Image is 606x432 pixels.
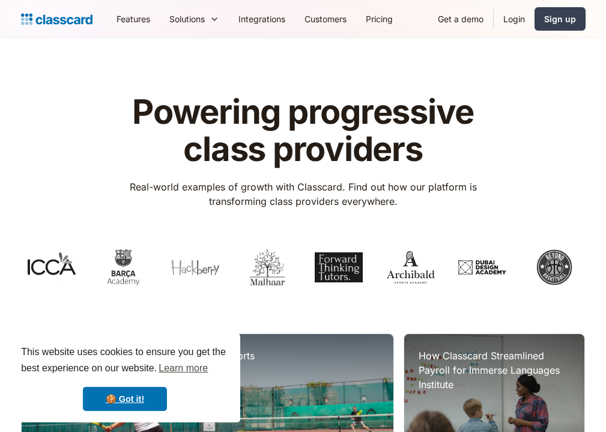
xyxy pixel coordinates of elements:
[107,5,160,32] a: Features
[494,5,535,32] a: Login
[157,359,210,377] a: learn more about cookies
[544,13,576,25] div: Sign up
[10,333,240,422] div: cookieconsent
[169,13,205,25] div: Solutions
[356,5,402,32] a: Pricing
[21,11,92,28] a: home
[229,5,295,32] a: Integrations
[428,5,493,32] a: Get a demo
[21,345,229,377] span: This website uses cookies to ensure you get the best experience on our website.
[112,180,494,208] p: Real-world examples of growth with Classcard. Find out how our platform is transforming class pro...
[419,348,571,392] h3: How Classcard Streamlined Payroll for Immerse Languages Institute
[160,5,229,32] div: Solutions
[83,387,167,411] a: dismiss cookie message
[112,94,494,168] h1: Powering progressive class providers
[295,5,356,32] a: Customers
[535,7,586,31] a: Sign up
